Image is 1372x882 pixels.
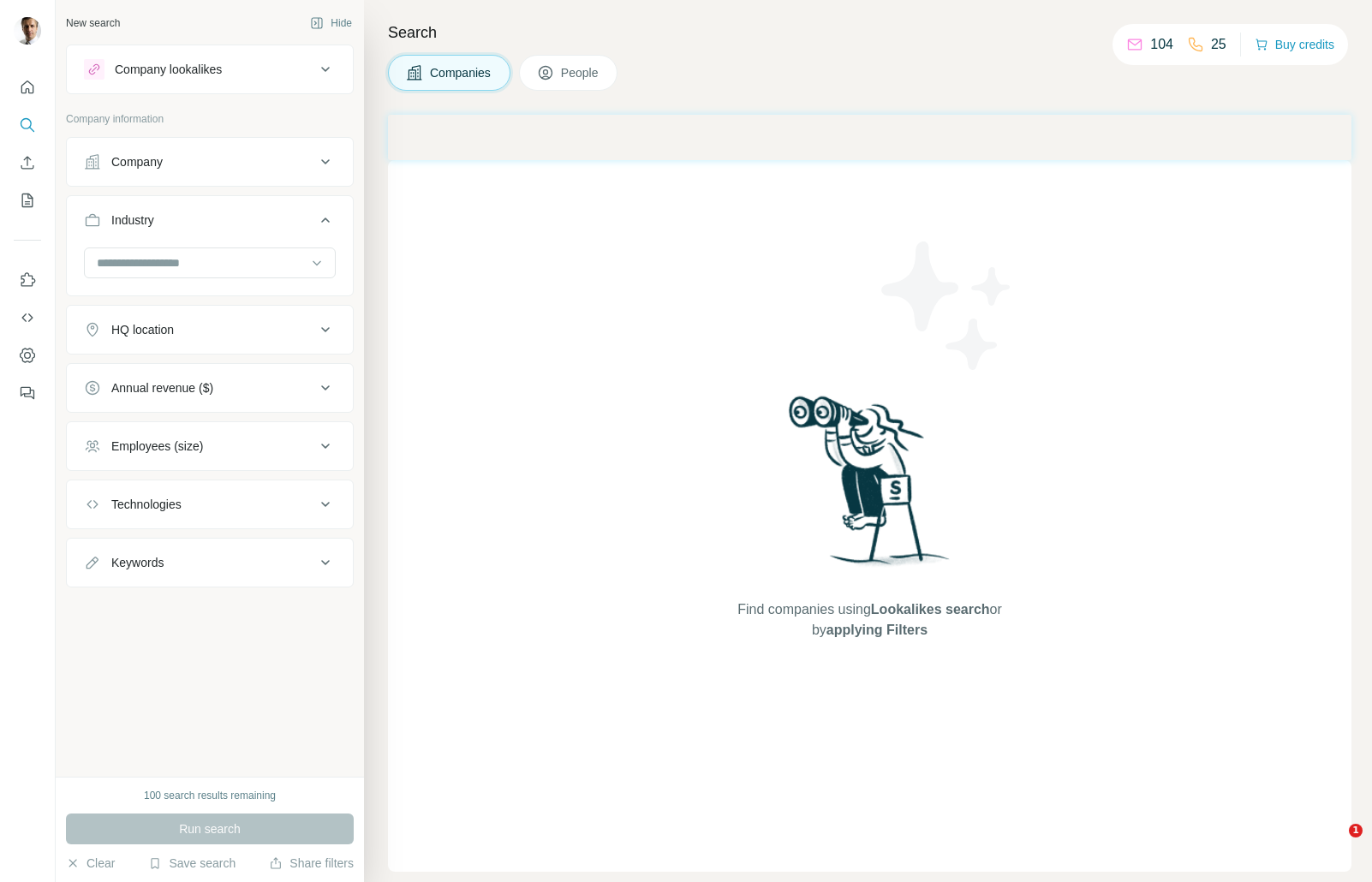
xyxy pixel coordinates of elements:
[732,599,1006,641] span: Find companies using or by
[561,64,600,81] span: People
[111,212,154,229] div: Industry
[14,110,41,140] button: Search
[1255,33,1334,57] button: Buy credits
[111,321,174,338] div: HQ location
[111,379,213,396] div: Annual revenue ($)
[14,340,41,371] button: Dashboard
[67,200,353,247] button: Industry
[67,367,353,408] button: Annual revenue ($)
[115,61,222,78] div: Company lookalikes
[14,265,41,295] button: Use Surfe on LinkedIn
[1349,824,1363,837] span: 1
[430,64,492,81] span: Companies
[388,21,1351,45] h4: Search
[67,484,353,525] button: Technologies
[871,602,990,617] span: Lookalikes search
[14,378,41,408] button: Feedback
[66,15,120,31] div: New search
[1314,824,1355,865] iframe: Intercom live chat
[111,438,203,455] div: Employees (size)
[67,542,353,583] button: Keywords
[111,496,182,513] div: Technologies
[14,185,41,216] button: My lists
[14,72,41,103] button: Quick start
[870,229,1024,383] img: Surfe Illustration - Stars
[1150,34,1173,55] p: 104
[781,391,959,582] img: Surfe Illustration - Woman searching with binoculars
[66,855,115,872] button: Clear
[298,10,364,36] button: Hide
[67,141,353,182] button: Company
[111,554,164,571] div: Keywords
[388,115,1351,160] iframe: Banner
[14,17,41,45] img: Avatar
[14,147,41,178] button: Enrich CSV
[66,111,354,127] p: Company information
[67,309,353,350] button: HQ location
[148,855,236,872] button: Save search
[67,49,353,90] button: Company lookalikes
[67,426,353,467] button: Employees (size)
[111,153,163,170] div: Company
[14,302,41,333] button: Use Surfe API
[1211,34,1226,55] p: 25
[269,855,354,872] button: Share filters
[144,788,276,803] div: 100 search results remaining
[826,623,928,637] span: applying Filters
